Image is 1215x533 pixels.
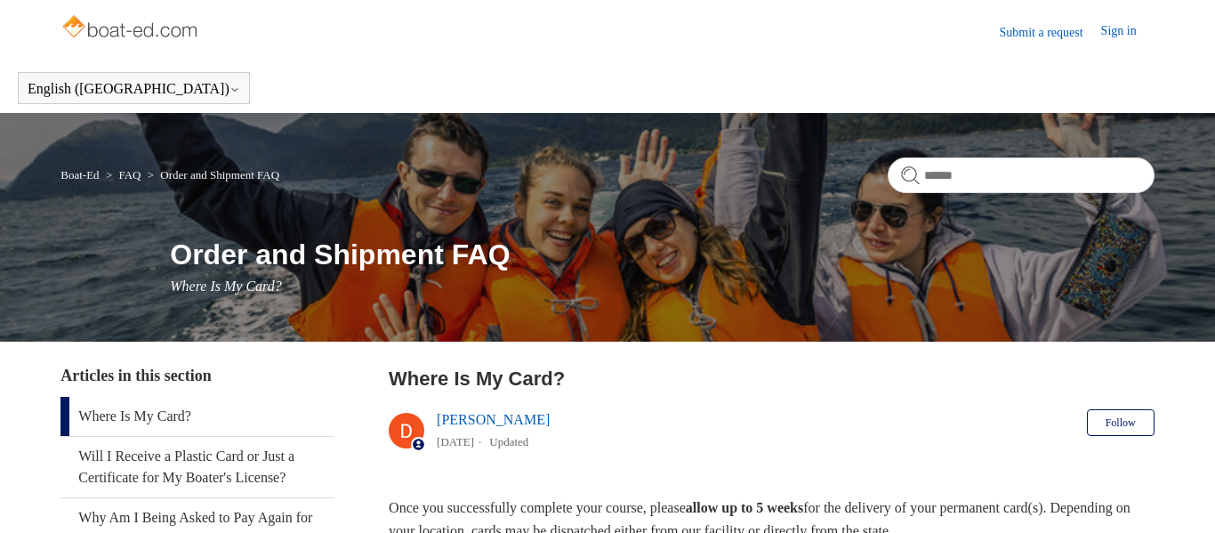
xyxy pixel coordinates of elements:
a: Where Is My Card? [60,397,334,436]
a: FAQ [118,168,141,182]
li: Order and Shipment FAQ [144,168,279,182]
li: Boat-Ed [60,168,102,182]
h1: Order and Shipment FAQ [170,233,1154,276]
a: Boat-Ed [60,168,99,182]
li: Updated [489,435,528,448]
li: FAQ [102,168,144,182]
a: [PERSON_NAME] [437,412,550,427]
img: Boat-Ed Help Center home page [60,11,202,46]
time: 04/15/2024, 16:31 [437,435,474,448]
a: Submit a request [1000,23,1101,42]
span: Where Is My Card? [170,279,281,294]
a: Will I Receive a Plastic Card or Just a Certificate for My Boater's License? [60,437,334,497]
button: Follow Article [1087,409,1155,436]
a: Order and Shipment FAQ [160,168,279,182]
strong: allow up to 5 weeks [686,500,803,515]
button: English ([GEOGRAPHIC_DATA]) [28,81,240,97]
input: Search [888,157,1155,193]
span: Articles in this section [60,367,211,384]
h2: Where Is My Card? [389,364,1155,393]
a: Sign in [1101,21,1155,43]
